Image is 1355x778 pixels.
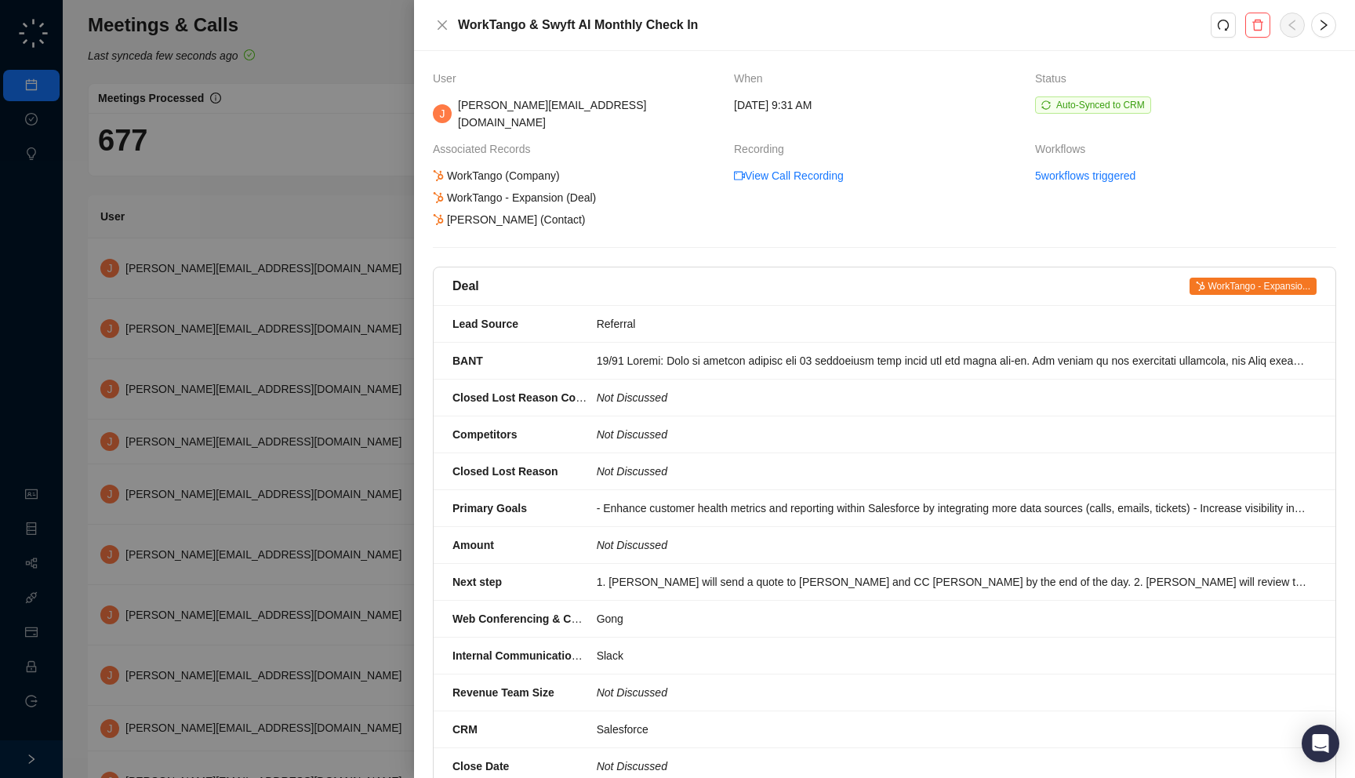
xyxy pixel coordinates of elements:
[1056,100,1145,111] span: Auto-Synced to CRM
[430,189,598,206] div: WorkTango - Expansion (Deal)
[597,686,667,699] i: Not Discussed
[597,352,1307,369] div: 19/91 Loremi: Dolo si ametcon adipisc eli 03 seddoeiusm temp incid utl etd magna ali-en. Adm veni...
[452,277,479,296] h5: Deal
[452,428,517,441] strong: Competitors
[452,465,558,478] strong: Closed Lost Reason
[452,539,494,551] strong: Amount
[452,391,602,404] strong: Closed Lost Reason Context
[430,167,562,184] div: WorkTango (Company)
[433,70,464,87] span: User
[452,686,554,699] strong: Revenue Team Size
[1317,19,1330,31] span: right
[452,576,502,588] strong: Next step
[597,573,1307,591] div: 1. [PERSON_NAME] will send a quote to [PERSON_NAME] and CC [PERSON_NAME] by the end of the day. 2...
[452,318,518,330] strong: Lead Source
[597,647,1307,664] div: Slack
[1217,19,1230,31] span: redo
[452,354,483,367] strong: BANT
[597,539,667,551] i: Not Discussed
[1190,277,1317,296] a: WorkTango - Expansio...
[734,140,792,158] span: Recording
[734,96,812,114] span: [DATE] 9:31 AM
[452,723,478,736] strong: CRM
[452,760,509,773] strong: Close Date
[734,167,844,184] a: video-cameraView Call Recording
[452,613,738,625] strong: Web Conferencing & Conversational Intelligence Tools
[452,502,527,514] strong: Primary Goals
[597,760,667,773] i: Not Discussed
[1035,140,1093,158] span: Workflows
[597,391,667,404] i: Not Discussed
[1035,167,1135,184] a: 5 workflows triggered
[597,610,1307,627] div: Gong
[458,99,646,129] span: [PERSON_NAME][EMAIL_ADDRESS][DOMAIN_NAME]
[1041,100,1051,110] span: sync
[440,105,445,122] span: J
[597,465,667,478] i: Not Discussed
[436,19,449,31] span: close
[452,649,604,662] strong: Internal Communication Tool
[597,315,1307,333] div: Referral
[597,428,667,441] i: Not Discussed
[458,16,1211,35] h5: WorkTango & Swyft AI Monthly Check In
[1190,278,1317,295] span: WorkTango - Expansio...
[597,721,1307,738] div: Salesforce
[734,70,771,87] span: When
[1251,19,1264,31] span: delete
[1035,70,1074,87] span: Status
[597,500,1307,517] div: - Enhance customer health metrics and reporting within Salesforce by integrating more data source...
[433,140,539,158] span: Associated Records
[433,16,452,35] button: Close
[430,211,588,228] div: [PERSON_NAME] (Contact)
[1302,725,1339,762] div: Open Intercom Messenger
[734,170,745,181] span: video-camera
